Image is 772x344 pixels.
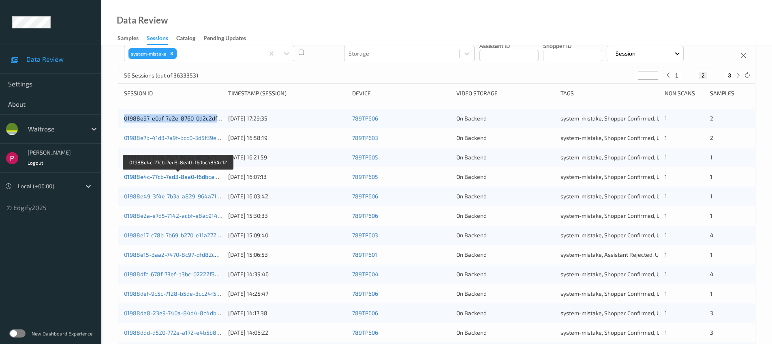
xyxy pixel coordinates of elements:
span: 1 [665,329,667,336]
a: 789TP605 [352,154,378,161]
span: system-mistake, Shopper Confirmed, Unusual-Activity, Picklist item alert [560,193,745,200]
div: Data Review [117,16,168,24]
span: 1 [710,193,712,200]
a: 789TP606 [352,290,378,297]
span: 2 [710,115,713,122]
div: On Backend [456,309,555,317]
span: 4 [710,271,714,277]
span: 1 [665,251,667,258]
a: 789TP606 [352,310,378,316]
div: [DATE] 17:29:35 [228,114,346,123]
span: system-mistake, Shopper Confirmed, Unusual-Activity [560,290,699,297]
div: Non Scans [665,89,704,97]
span: 1 [665,115,667,122]
div: [DATE] 16:03:42 [228,192,346,200]
a: 01988dfc-678f-73ef-b3bc-02222f3ae6e3 [124,271,231,277]
div: On Backend [456,329,555,337]
div: [DATE] 16:07:13 [228,173,346,181]
a: 01988de8-23e9-740a-84d4-8c4db6b42bde [124,310,240,316]
span: system-mistake, Shopper Confirmed, Unusual-Activity [560,134,699,141]
div: On Backend [456,173,555,181]
div: system-mistake [128,48,167,59]
div: [DATE] 14:17:38 [228,309,346,317]
a: 789TP601 [352,251,377,258]
span: 3 [710,329,713,336]
span: 1 [665,193,667,200]
a: 01988e97-e0af-7e2e-8760-0d2c2dfc7e45 [124,115,233,122]
div: Samples [118,34,139,44]
a: Catalog [176,33,203,44]
div: Video Storage [456,89,555,97]
span: 4 [710,232,714,239]
span: 1 [665,134,667,141]
button: 3 [725,72,734,79]
p: Session [613,49,638,58]
a: 01988e59-feeb-71b7-943a-d829cf7a5975 [124,154,233,161]
a: Pending Updates [203,33,254,44]
a: Sessions [147,33,176,45]
span: 1 [710,173,712,180]
a: 789TP605 [352,173,378,180]
div: Pending Updates [203,34,246,44]
div: On Backend [456,270,555,278]
a: 789TP603 [352,134,378,141]
div: [DATE] 14:25:47 [228,290,346,298]
span: 1 [665,212,667,219]
span: system-mistake, Shopper Confirmed, Unusual-Activity, Picklist item alert [560,271,745,277]
span: system-mistake, Shopper Confirmed, Unusual-Activity [560,212,699,219]
a: 01988e4c-77cb-7ed3-8ea0-f6dbca854c12 [124,173,233,180]
div: On Backend [456,153,555,161]
span: 2 [710,134,713,141]
a: 01988e15-3aa2-7470-8c97-dfd82cb98b95 [124,251,235,258]
div: [DATE] 16:58:19 [228,134,346,142]
a: 01988e7b-41d3-7a9f-bcc0-3d5f39e6a8f4 [124,134,232,141]
div: [DATE] 14:06:22 [228,329,346,337]
a: 789TP606 [352,329,378,336]
span: 1 [710,290,712,297]
span: system-mistake, Assistant Rejected, Unusual-Activity, Picklist item alert [560,251,744,258]
a: 789TP606 [352,212,378,219]
span: 1 [665,154,667,161]
span: system-mistake, Shopper Confirmed, Unusual-Activity [560,329,699,336]
span: system-mistake, Shopper Confirmed, Unusual-Activity, Picklist item alert [560,173,745,180]
span: system-mistake, Shopper Confirmed, Unusual-Activity [560,310,699,316]
div: Tags [560,89,659,97]
div: On Backend [456,114,555,123]
div: Samples [710,89,749,97]
div: [DATE] 15:30:33 [228,212,346,220]
span: 1 [710,154,712,161]
span: 1 [665,290,667,297]
a: 01988ddd-d520-772e-a172-e4b5b8da88eb [124,329,237,336]
a: 789TP604 [352,271,379,277]
a: 01988e2a-e7d5-7142-acbf-e8ac91418121 [124,212,232,219]
span: system-mistake, Shopper Confirmed, Unusual-Activity [560,115,699,122]
p: 56 Sessions (out of 3633353) [124,71,198,80]
span: 1 [665,310,667,316]
div: Timestamp (Session) [228,89,346,97]
a: 01988e49-3f4e-7b3a-a829-964a71b10976 [124,193,235,200]
button: 1 [673,72,681,79]
div: Device [352,89,451,97]
span: 1 [710,251,712,258]
div: On Backend [456,134,555,142]
p: Shopper ID [543,42,602,50]
span: 1 [710,212,712,219]
div: [DATE] 15:06:53 [228,251,346,259]
span: 3 [710,310,713,316]
span: 1 [665,232,667,239]
div: On Backend [456,231,555,239]
a: 789TP603 [352,232,378,239]
span: system-mistake, Shopper Confirmed, Unusual-Activity [560,154,699,161]
a: 789TP606 [352,115,378,122]
a: 01988def-9c5c-7128-b5de-3cc24f567cb8 [124,290,232,297]
div: Session ID [124,89,222,97]
div: Sessions [147,34,168,45]
span: system-mistake, Shopper Confirmed, Unusual-Activity, Picklist item alert [560,232,745,239]
p: Assistant ID [479,42,539,50]
div: On Backend [456,212,555,220]
div: On Backend [456,251,555,259]
div: Remove system-mistake [167,48,176,59]
div: [DATE] 15:09:40 [228,231,346,239]
span: 1 [665,173,667,180]
div: On Backend [456,192,555,200]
